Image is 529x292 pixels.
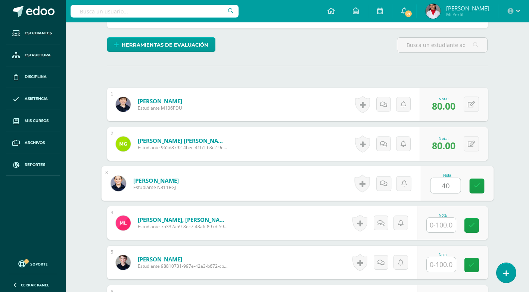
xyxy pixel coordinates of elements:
a: Soporte [9,258,57,269]
a: Disciplina [6,66,60,88]
div: Nota [430,173,464,178]
span: Estructura [25,52,51,58]
input: 0-100.0 [430,178,460,193]
img: d38146d3f414785a6c83fddb8e3f3f1e.png [116,216,131,230]
input: 0-100.0 [427,218,456,232]
a: [PERSON_NAME] [PERSON_NAME] [138,137,227,144]
span: Estudiante N811RGJ [133,184,179,191]
img: d7b361ec98f77d5c3937ad21a36f60dd.png [426,4,441,19]
div: Nota: [432,136,455,141]
a: [PERSON_NAME] [138,255,227,263]
a: Asistencia [6,88,60,110]
span: Estudiante 965d8792-4bec-41b1-b3c2-9e2750c085d4 [138,144,227,151]
span: [PERSON_NAME] [446,4,489,12]
span: 80.00 [432,100,455,112]
a: [PERSON_NAME] [133,176,179,184]
span: Asistencia [25,96,48,102]
a: Herramientas de evaluación [107,37,215,52]
span: Estudiante 98810731-997e-42a3-b672-cb2eaa29495d [138,263,227,269]
img: 3476682145f64221d68c673bf43d5281.png [116,255,131,270]
div: Nota [426,253,459,257]
div: Nota: [432,96,455,101]
span: Mi Perfil [446,11,489,18]
span: Soporte [30,261,48,267]
img: 7a0a9fffbfc626b60b0d62174853b6d9.png [116,97,131,112]
span: Archivos [25,140,45,146]
a: [PERSON_NAME], [PERSON_NAME] [138,216,227,223]
span: Mis cursos [25,118,49,124]
span: Estudiante M106PDU [138,105,182,111]
span: Disciplina [25,74,47,80]
input: 0-100.0 [427,257,456,272]
a: Reportes [6,154,60,176]
a: [PERSON_NAME] [138,97,182,105]
span: Cerrar panel [21,282,49,288]
a: Archivos [6,132,60,154]
img: ee2d5452dc8d3500d351fec32fd5cbad.png [116,136,131,151]
a: Estudiantes [6,22,60,44]
span: Estudiantes [25,30,52,36]
span: Herramientas de evaluación [122,38,208,52]
span: 80.00 [432,139,455,152]
input: Busca un estudiante aquí... [397,38,487,52]
a: Mis cursos [6,110,60,132]
span: Reportes [25,162,45,168]
a: Estructura [6,44,60,66]
span: Estudiante 75332a59-8ec7-43a6-897d-595b4d93d104 [138,223,227,230]
div: Nota [426,213,459,217]
input: Busca un usuario... [71,5,239,18]
span: 71 [404,10,413,18]
img: efd0b863089ab25d5d380710d0053e7c.png [111,176,126,191]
